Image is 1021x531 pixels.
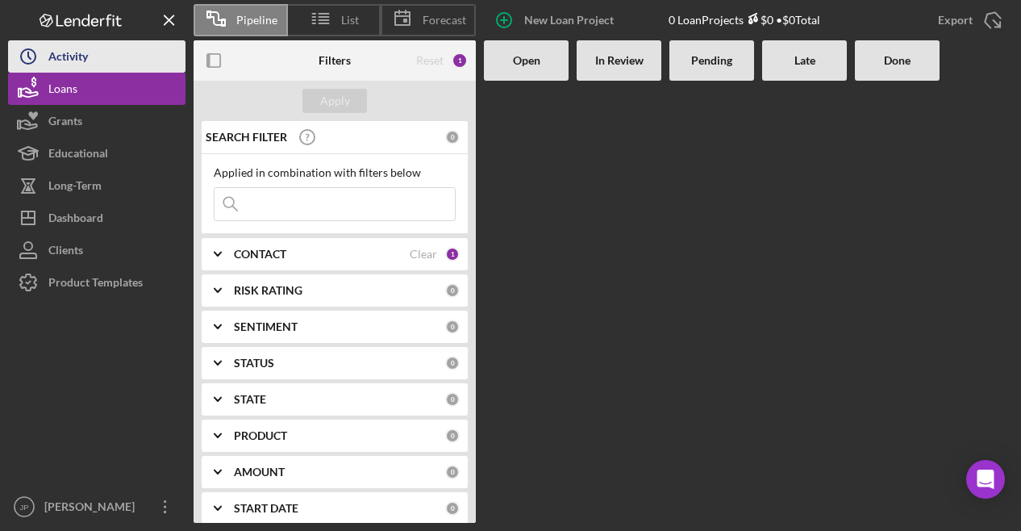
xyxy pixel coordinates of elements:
div: Loans [48,73,77,109]
b: Open [513,54,540,67]
button: Activity [8,40,185,73]
button: Loans [8,73,185,105]
span: List [341,14,359,27]
b: Done [884,54,911,67]
div: 0 [445,501,460,516]
b: CONTACT [234,248,286,261]
div: Clients [48,234,83,270]
div: Applied in combination with filters below [214,166,456,179]
div: 0 [445,283,460,298]
div: 0 Loan Projects • $0 Total [669,13,820,27]
button: Product Templates [8,266,185,299]
b: PRODUCT [234,429,287,442]
div: 0 [445,465,460,479]
div: Educational [48,137,108,174]
button: Dashboard [8,202,185,234]
text: JP [19,503,28,512]
b: STATUS [234,357,274,370]
button: JP[PERSON_NAME] [8,491,185,523]
b: In Review [595,54,644,67]
b: SEARCH FILTER [206,131,287,144]
button: Apply [302,89,367,113]
div: Open Intercom Messenger [966,460,1005,499]
button: Grants [8,105,185,137]
div: 0 [445,429,460,443]
div: Reset [416,54,444,67]
span: Forecast [423,14,466,27]
button: Clients [8,234,185,266]
b: AMOUNT [234,466,285,479]
b: SENTIMENT [234,320,298,333]
button: Export [922,4,1013,36]
b: Pending [691,54,732,67]
b: Filters [319,54,351,67]
div: New Loan Project [524,4,614,36]
div: Export [938,4,973,36]
b: START DATE [234,502,298,515]
div: Long-Term [48,169,102,206]
div: Apply [320,89,350,113]
div: Dashboard [48,202,103,238]
div: 0 [445,320,460,334]
div: Product Templates [48,266,143,303]
div: $0 [744,13,773,27]
div: Activity [48,40,88,77]
div: Clear [410,248,437,261]
b: STATE [234,393,266,406]
div: 1 [452,52,468,69]
div: [PERSON_NAME] [40,491,145,527]
button: Educational [8,137,185,169]
button: New Loan Project [484,4,630,36]
div: 0 [445,392,460,407]
b: RISK RATING [234,284,302,297]
b: Late [794,54,815,67]
div: 0 [445,356,460,370]
span: Pipeline [236,14,277,27]
button: Long-Term [8,169,185,202]
div: 1 [445,247,460,261]
div: 0 [445,130,460,144]
div: Grants [48,105,82,141]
